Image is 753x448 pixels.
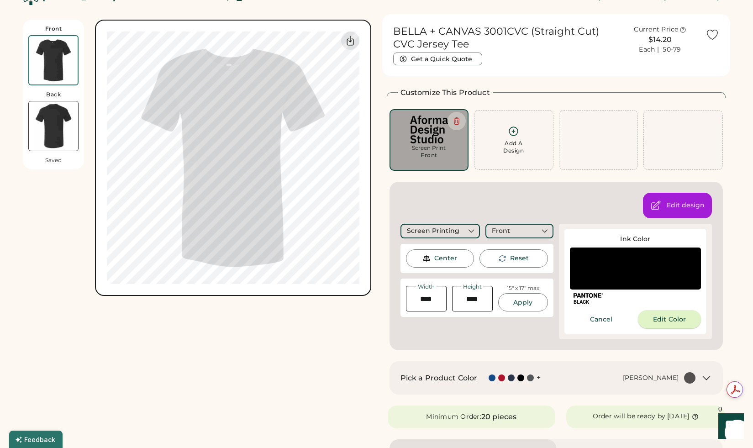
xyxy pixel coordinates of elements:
[393,25,615,51] h1: BELLA + CANVAS 3001CVC (Straight Cut) CVC Jersey Tee
[481,411,516,422] div: 20 pieces
[623,374,679,383] div: [PERSON_NAME]
[29,101,78,151] img: BELLA + CANVAS 3001CVC Black Heather Back Thumbnail
[341,32,359,50] div: Download Front Mockup
[29,36,78,84] img: BELLA + CANVAS 3001CVC Black Heather Front Thumbnail
[638,310,701,328] button: Edit Color
[400,87,490,98] h2: Customize This Product
[421,152,437,159] div: Front
[639,45,681,54] div: Each | 50-79
[492,227,510,236] div: Front
[503,140,524,154] div: Add A Design
[507,285,539,292] div: 15" x 17" max
[448,112,466,130] button: Delete this decoration.
[396,116,463,143] img: ads logo.svg
[45,157,62,164] div: Saved
[400,373,478,384] h2: Pick a Product Color
[396,144,463,152] div: Screen Print
[710,407,749,446] iframe: Front Chat
[498,293,548,311] button: Apply
[434,254,457,263] div: Center
[570,310,633,328] button: Cancel
[537,373,541,383] div: +
[416,284,437,290] div: Width
[667,201,705,210] div: Open the design editor to change colors, background, and decoration method.
[422,254,431,263] img: Center Image Icon
[667,412,690,421] div: [DATE]
[510,254,529,263] div: This will reset the rotation of the selected element to 0°.
[461,284,484,290] div: Height
[620,34,700,45] div: $14.20
[45,25,62,32] div: Front
[593,412,666,421] div: Order will be ready by
[46,91,61,98] div: Back
[407,227,459,236] div: Screen Printing
[570,235,701,244] div: Ink Color
[574,299,697,306] div: BLACK
[426,412,481,422] div: Minimum Order:
[634,25,678,34] div: Current Price
[393,53,482,65] button: Get a Quick Quote
[574,293,603,298] img: Pantone Logo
